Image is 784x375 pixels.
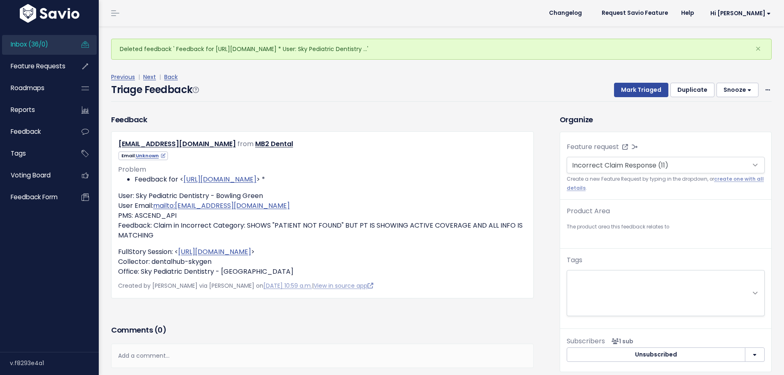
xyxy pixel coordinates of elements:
a: Feature Requests [2,57,68,76]
a: Hi [PERSON_NAME] [700,7,777,20]
span: Created by [PERSON_NAME] via [PERSON_NAME] on | [118,282,373,290]
label: Feature request [567,142,619,152]
a: Feedback form [2,188,68,207]
a: Inbox (36/0) [2,35,68,54]
a: Unknown [136,152,165,159]
span: Roadmaps [11,84,44,92]
a: mailto:[EMAIL_ADDRESS][DOMAIN_NAME] [153,201,290,210]
span: Changelog [549,10,582,16]
a: [DATE] 10:59 a.m. [263,282,312,290]
a: [URL][DOMAIN_NAME] [184,175,256,184]
small: Create a new Feature Request by typing in the dropdown, or . [567,175,765,193]
span: × [755,42,761,56]
span: Tags [11,149,26,158]
span: Problem [118,165,146,174]
a: Help [675,7,700,19]
span: Hi [PERSON_NAME] [710,10,771,16]
a: create one with all details [567,176,764,191]
a: Next [143,73,156,81]
a: View in source app [314,282,373,290]
button: Snooze [717,83,758,98]
span: | [158,73,163,81]
button: Unsubscribed [567,347,745,362]
span: Reports [11,105,35,114]
a: Back [164,73,178,81]
a: MB2 Dental [255,139,293,149]
span: 0 [158,325,163,335]
h3: Comments ( ) [111,324,534,336]
a: Reports [2,100,68,119]
span: from [237,139,254,149]
span: Feature Requests [11,62,65,70]
p: FullStory Session: < > Collector: dentalhub-skygen Office: Sky Pediatric Dentistry - [GEOGRAPHIC_... [118,247,527,277]
div: Add a comment... [111,344,534,368]
p: User: Sky Pediatric Dentistry - Bowling Green User Email: PMS: ASCEND_API Feedback: Claim in Inco... [118,191,527,240]
span: Feedback form [11,193,58,201]
a: Request Savio Feature [595,7,675,19]
h4: Triage Feedback [111,82,198,97]
div: v.f8293e4a1 [10,352,99,374]
button: Close [747,39,769,59]
span: | [137,73,142,81]
button: Duplicate [670,83,714,98]
a: [URL][DOMAIN_NAME] [178,247,251,256]
span: <p><strong>Subscribers</strong><br><br> - Ilkay Kucuk<br> </p> [608,337,633,345]
span: Inbox (36/0) [11,40,48,49]
li: Feedback for < > * [135,175,527,184]
h3: Organize [560,114,772,125]
span: Subscribers [567,336,605,346]
a: Tags [2,144,68,163]
span: Email: [119,151,168,160]
a: [EMAIL_ADDRESS][DOMAIN_NAME] [119,139,236,149]
img: logo-white.9d6f32f41409.svg [18,4,81,23]
label: Product Area [567,206,610,216]
label: Tags [567,255,582,265]
a: Roadmaps [2,79,68,98]
div: Deleted feedback ' Feedback for [URL][DOMAIN_NAME] * User: Sky Pediatric Dentistry …' [111,39,772,60]
a: Feedback [2,122,68,141]
button: Mark Triaged [614,83,668,98]
a: Previous [111,73,135,81]
span: Voting Board [11,171,51,179]
a: Voting Board [2,166,68,185]
span: Feedback [11,127,41,136]
h3: Feedback [111,114,147,125]
small: The product area this feedback relates to [567,223,765,231]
